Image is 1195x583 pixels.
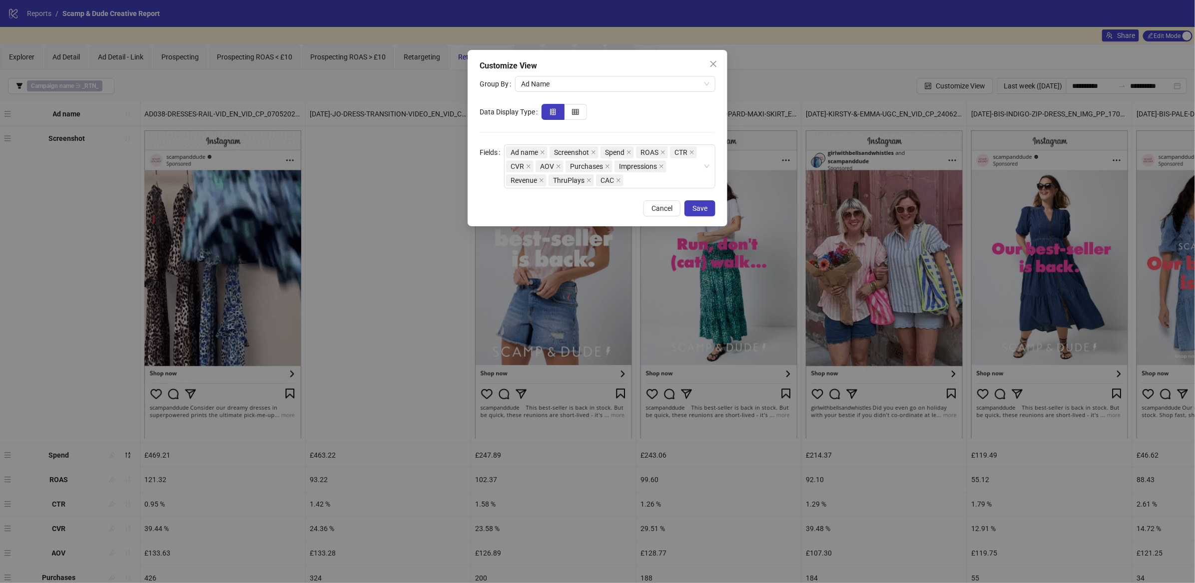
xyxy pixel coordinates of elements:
[549,174,594,186] span: ThruPlays
[616,178,621,183] span: close
[554,147,589,158] span: Screenshot
[587,178,592,183] span: close
[556,164,561,169] span: close
[651,204,672,212] span: Cancel
[570,161,603,172] span: Purchases
[709,60,717,68] span: close
[614,160,666,172] span: Impressions
[684,200,715,216] button: Save
[553,175,585,186] span: ThruPlays
[566,160,612,172] span: Purchases
[506,160,534,172] span: CVR
[536,160,564,172] span: AOV
[626,150,631,155] span: close
[636,146,668,158] span: ROAS
[692,204,707,212] span: Save
[521,76,709,91] span: Ad Name
[605,147,624,158] span: Spend
[480,104,542,120] label: Data Display Type
[539,178,544,183] span: close
[506,174,547,186] span: Revenue
[511,161,524,172] span: CVR
[670,146,697,158] span: CTR
[572,108,579,115] span: table
[689,150,694,155] span: close
[526,164,531,169] span: close
[660,150,665,155] span: close
[643,200,680,216] button: Cancel
[511,147,538,158] span: Ad name
[659,164,664,169] span: close
[605,164,610,169] span: close
[480,144,504,160] label: Fields
[674,147,687,158] span: CTR
[619,161,657,172] span: Impressions
[596,174,623,186] span: CAC
[600,175,614,186] span: CAC
[640,147,658,158] span: ROAS
[591,150,596,155] span: close
[540,150,545,155] span: close
[550,146,598,158] span: Screenshot
[600,146,634,158] span: Spend
[511,175,537,186] span: Revenue
[550,108,557,115] span: insert-row-left
[480,76,515,92] label: Group By
[540,161,554,172] span: AOV
[705,56,721,72] button: Close
[480,60,715,72] div: Customize View
[506,146,548,158] span: Ad name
